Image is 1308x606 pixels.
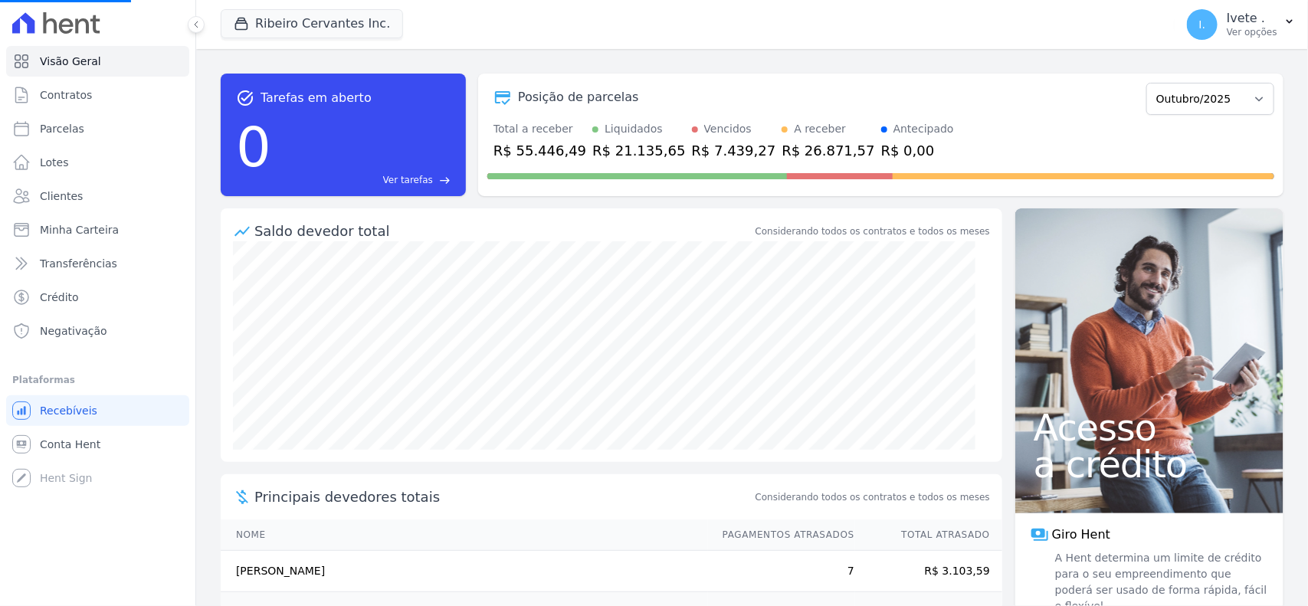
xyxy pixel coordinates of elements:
[1034,446,1265,483] span: a crédito
[6,395,189,426] a: Recebíveis
[40,256,117,271] span: Transferências
[12,371,183,389] div: Plataformas
[261,89,372,107] span: Tarefas em aberto
[881,140,954,161] div: R$ 0,00
[40,290,79,305] span: Crédito
[1227,11,1277,26] p: Ivete .
[493,140,586,161] div: R$ 55.446,49
[254,486,752,507] span: Principais devedores totais
[708,519,855,551] th: Pagamentos Atrasados
[893,121,954,137] div: Antecipado
[40,403,97,418] span: Recebíveis
[40,222,119,237] span: Minha Carteira
[605,121,663,137] div: Liquidados
[236,107,271,187] div: 0
[518,88,639,106] div: Posição de parcelas
[493,121,586,137] div: Total a receber
[221,9,403,38] button: Ribeiro Cervantes Inc.
[221,551,708,592] td: [PERSON_NAME]
[221,519,708,551] th: Nome
[40,188,83,204] span: Clientes
[6,248,189,279] a: Transferências
[6,113,189,144] a: Parcelas
[1199,19,1206,30] span: I.
[6,80,189,110] a: Contratos
[704,121,752,137] div: Vencidos
[236,89,254,107] span: task_alt
[254,221,752,241] div: Saldo devedor total
[6,429,189,460] a: Conta Hent
[692,140,776,161] div: R$ 7.439,27
[6,46,189,77] a: Visão Geral
[277,173,451,187] a: Ver tarefas east
[708,551,855,592] td: 7
[6,147,189,178] a: Lotes
[782,140,874,161] div: R$ 26.871,57
[855,551,1002,592] td: R$ 3.103,59
[40,121,84,136] span: Parcelas
[592,140,685,161] div: R$ 21.135,65
[40,54,101,69] span: Visão Geral
[439,175,451,186] span: east
[6,181,189,211] a: Clientes
[794,121,846,137] div: A receber
[756,490,990,504] span: Considerando todos os contratos e todos os meses
[1227,26,1277,38] p: Ver opções
[756,224,990,238] div: Considerando todos os contratos e todos os meses
[40,155,69,170] span: Lotes
[855,519,1002,551] th: Total Atrasado
[40,437,100,452] span: Conta Hent
[40,87,92,103] span: Contratos
[1052,526,1110,544] span: Giro Hent
[6,215,189,245] a: Minha Carteira
[6,282,189,313] a: Crédito
[383,173,433,187] span: Ver tarefas
[40,323,107,339] span: Negativação
[1034,409,1265,446] span: Acesso
[6,316,189,346] a: Negativação
[1175,3,1308,46] button: I. Ivete . Ver opções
